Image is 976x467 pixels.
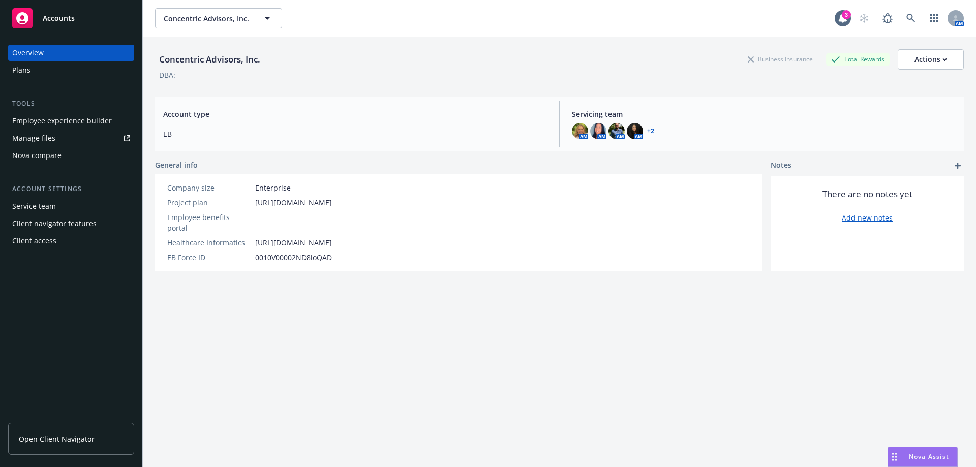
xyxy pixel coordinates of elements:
[167,197,251,208] div: Project plan
[12,62,30,78] div: Plans
[12,198,56,214] div: Service team
[12,233,56,249] div: Client access
[572,123,588,139] img: photo
[8,184,134,194] div: Account settings
[914,50,947,69] div: Actions
[743,53,818,66] div: Business Insurance
[43,14,75,22] span: Accounts
[8,99,134,109] div: Tools
[909,452,949,461] span: Nova Assist
[8,4,134,33] a: Accounts
[898,49,964,70] button: Actions
[8,113,134,129] a: Employee experience builder
[647,128,654,134] a: +2
[255,197,332,208] a: [URL][DOMAIN_NAME]
[572,109,956,119] span: Servicing team
[12,45,44,61] div: Overview
[164,13,252,24] span: Concentric Advisors, Inc.
[167,182,251,193] div: Company size
[952,160,964,172] a: add
[8,147,134,164] a: Nova compare
[771,160,791,172] span: Notes
[8,215,134,232] a: Client navigator features
[167,212,251,233] div: Employee benefits portal
[877,8,898,28] a: Report a Bug
[854,8,874,28] a: Start snowing
[888,447,958,467] button: Nova Assist
[842,10,851,19] div: 3
[255,217,258,228] span: -
[12,113,112,129] div: Employee experience builder
[627,123,643,139] img: photo
[159,70,178,80] div: DBA: -
[167,252,251,263] div: EB Force ID
[608,123,625,139] img: photo
[888,447,901,466] div: Drag to move
[155,160,198,170] span: General info
[163,129,547,139] span: EB
[8,62,134,78] a: Plans
[8,198,134,214] a: Service team
[155,53,264,66] div: Concentric Advisors, Inc.
[8,130,134,146] a: Manage files
[901,8,921,28] a: Search
[8,45,134,61] a: Overview
[255,237,332,248] a: [URL][DOMAIN_NAME]
[19,433,95,444] span: Open Client Navigator
[924,8,944,28] a: Switch app
[12,147,62,164] div: Nova compare
[155,8,282,28] button: Concentric Advisors, Inc.
[822,188,912,200] span: There are no notes yet
[12,215,97,232] div: Client navigator features
[12,130,55,146] div: Manage files
[255,182,291,193] span: Enterprise
[842,212,893,223] a: Add new notes
[255,252,332,263] span: 0010V00002ND8ioQAD
[826,53,890,66] div: Total Rewards
[590,123,606,139] img: photo
[163,109,547,119] span: Account type
[167,237,251,248] div: Healthcare Informatics
[8,233,134,249] a: Client access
